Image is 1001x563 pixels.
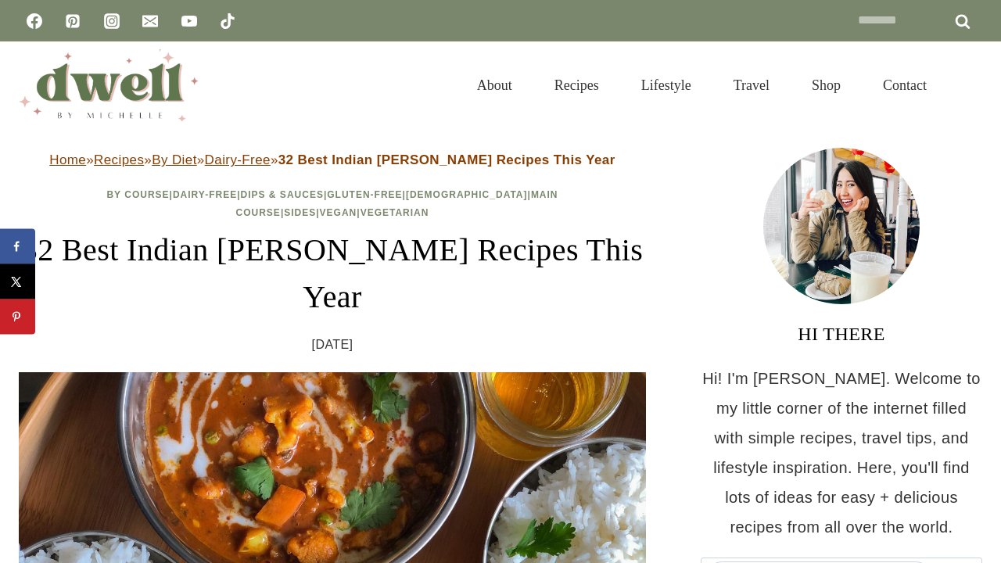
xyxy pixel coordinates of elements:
[173,189,237,200] a: Dairy-Free
[791,58,862,113] a: Shop
[174,5,205,37] a: YouTube
[456,58,948,113] nav: Primary Navigation
[212,5,243,37] a: TikTok
[701,364,982,542] p: Hi! I'm [PERSON_NAME]. Welcome to my little corner of the internet filled with simple recipes, tr...
[284,207,316,218] a: Sides
[327,189,402,200] a: Gluten-Free
[456,58,533,113] a: About
[312,333,353,357] time: [DATE]
[406,189,528,200] a: [DEMOGRAPHIC_DATA]
[49,152,86,167] a: Home
[94,152,144,167] a: Recipes
[956,72,982,99] button: View Search Form
[19,5,50,37] a: Facebook
[57,5,88,37] a: Pinterest
[205,152,271,167] a: Dairy-Free
[106,189,558,218] span: | | | | | | | |
[135,5,166,37] a: Email
[701,320,982,348] h3: HI THERE
[19,227,646,321] h1: 32 Best Indian [PERSON_NAME] Recipes This Year
[152,152,197,167] a: By Diet
[96,5,127,37] a: Instagram
[320,207,357,218] a: Vegan
[533,58,620,113] a: Recipes
[862,58,948,113] a: Contact
[278,152,615,167] strong: 32 Best Indian [PERSON_NAME] Recipes This Year
[19,49,199,121] img: DWELL by michelle
[712,58,791,113] a: Travel
[106,189,169,200] a: By Course
[361,207,429,218] a: Vegetarian
[620,58,712,113] a: Lifestyle
[49,152,615,167] span: » » » »
[241,189,324,200] a: Dips & Sauces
